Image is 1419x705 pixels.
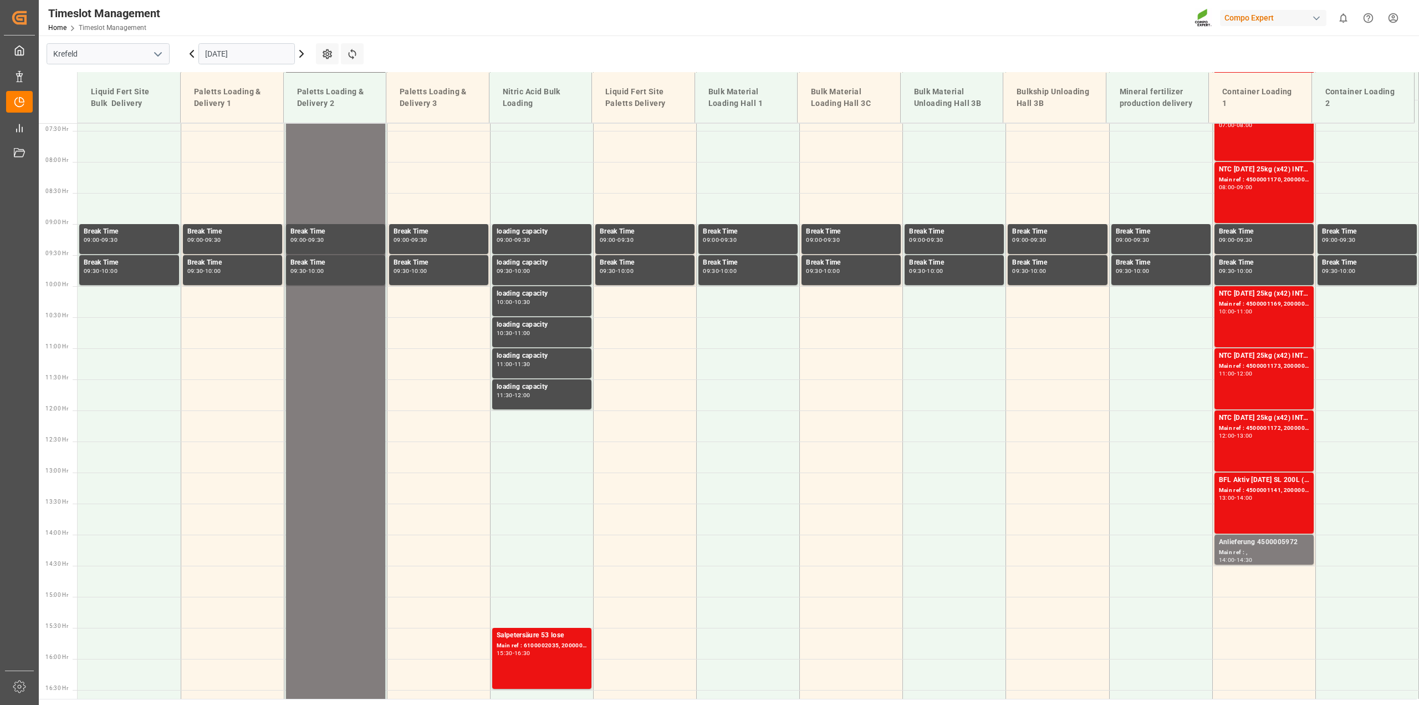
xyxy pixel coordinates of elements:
[497,351,587,362] div: loading capacity
[1012,226,1102,237] div: Break Time
[45,343,68,349] span: 11:00 Hr
[1116,226,1206,237] div: Break Time
[497,382,587,393] div: loading capacity
[1012,268,1028,273] div: 09:30
[47,43,170,64] input: Type to search/select
[45,157,68,163] span: 08:00 Hr
[1219,413,1309,424] div: NTC [DATE] 25kg (x42) INT MTO
[84,268,100,273] div: 09:30
[703,268,719,273] div: 09:30
[45,219,68,225] span: 09:00 Hr
[1219,351,1309,362] div: NTC [DATE] 25kg (x42) INT MTO
[513,237,514,242] div: -
[822,237,824,242] div: -
[1219,424,1309,433] div: Main ref : 4500001172, 2000001248
[909,226,999,237] div: Break Time
[290,268,307,273] div: 09:30
[1030,268,1047,273] div: 10:00
[101,268,118,273] div: 10:00
[205,237,221,242] div: 09:30
[1219,164,1309,175] div: NTC [DATE] 25kg (x42) INT MTO
[205,268,221,273] div: 10:00
[822,268,824,273] div: -
[600,268,616,273] div: 09:30
[616,237,617,242] div: -
[86,82,171,114] div: Liquid Fert Site Bulk Delivery
[721,268,737,273] div: 10:00
[1234,268,1236,273] div: -
[1234,185,1236,190] div: -
[394,237,410,242] div: 09:00
[600,226,690,237] div: Break Time
[497,226,587,237] div: loading capacity
[1219,486,1309,495] div: Main ref : 4500001141, 2000001159
[719,268,721,273] div: -
[514,268,530,273] div: 10:00
[514,362,530,367] div: 11:30
[514,393,530,398] div: 12:00
[497,288,587,300] div: loading capacity
[45,250,68,256] span: 09:30 Hr
[84,257,175,268] div: Break Time
[1234,237,1236,242] div: -
[1012,237,1028,242] div: 09:00
[927,268,943,273] div: 10:00
[1219,475,1309,486] div: BFL Aktiv [DATE] SL 200L (x4) DE;BFL Ca SL 200L (x4) CL,ES,LAT MTO
[1115,82,1200,114] div: Mineral fertilizer production delivery
[514,331,530,336] div: 11:00
[1219,537,1309,548] div: Anlieferung 4500005972
[293,82,377,114] div: Paletts Loading & Delivery 2
[824,268,840,273] div: 10:00
[497,319,587,331] div: loading capacity
[45,468,68,474] span: 13:00 Hr
[1321,82,1406,114] div: Container Loading 2
[198,43,295,64] input: DD.MM.YYYY
[45,623,68,629] span: 15:30 Hr
[1134,268,1150,273] div: 10:00
[45,592,68,598] span: 15:00 Hr
[1134,237,1150,242] div: 09:30
[1338,237,1340,242] div: -
[497,300,513,305] div: 10:00
[190,82,274,114] div: Paletts Loading & Delivery 1
[513,331,514,336] div: -
[1219,268,1235,273] div: 09:30
[187,268,203,273] div: 09:30
[925,268,927,273] div: -
[45,685,68,691] span: 16:30 Hr
[45,126,68,132] span: 07:30 Hr
[308,268,324,273] div: 10:00
[514,237,530,242] div: 09:30
[1218,82,1303,114] div: Container Loading 1
[1219,309,1235,314] div: 10:00
[1237,557,1253,562] div: 14:30
[306,268,308,273] div: -
[1219,362,1309,371] div: Main ref : 4500001173, 2000001248
[806,257,896,268] div: Break Time
[1234,557,1236,562] div: -
[410,237,411,242] div: -
[721,237,737,242] div: 09:30
[1116,257,1206,268] div: Break Time
[45,188,68,194] span: 08:30 Hr
[1234,123,1236,128] div: -
[48,24,67,32] a: Home
[1219,300,1309,309] div: Main ref : 4500001169, 2000001248
[925,237,927,242] div: -
[290,257,381,268] div: Break Time
[704,82,789,114] div: Bulk Material Loading Hall 1
[1012,82,1097,114] div: Bulkship Unloading Hall 3B
[84,226,175,237] div: Break Time
[45,405,68,412] span: 12:00 Hr
[1234,433,1236,438] div: -
[601,82,686,114] div: Liquid Fert Site Paletts Delivery
[1219,288,1309,300] div: NTC [DATE] 25kg (x42) INT MTO
[1219,495,1235,500] div: 13:00
[719,237,721,242] div: -
[1237,495,1253,500] div: 14:00
[1219,185,1235,190] div: 08:00
[497,268,513,273] div: 09:30
[187,237,203,242] div: 09:00
[1237,371,1253,376] div: 12:00
[203,268,205,273] div: -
